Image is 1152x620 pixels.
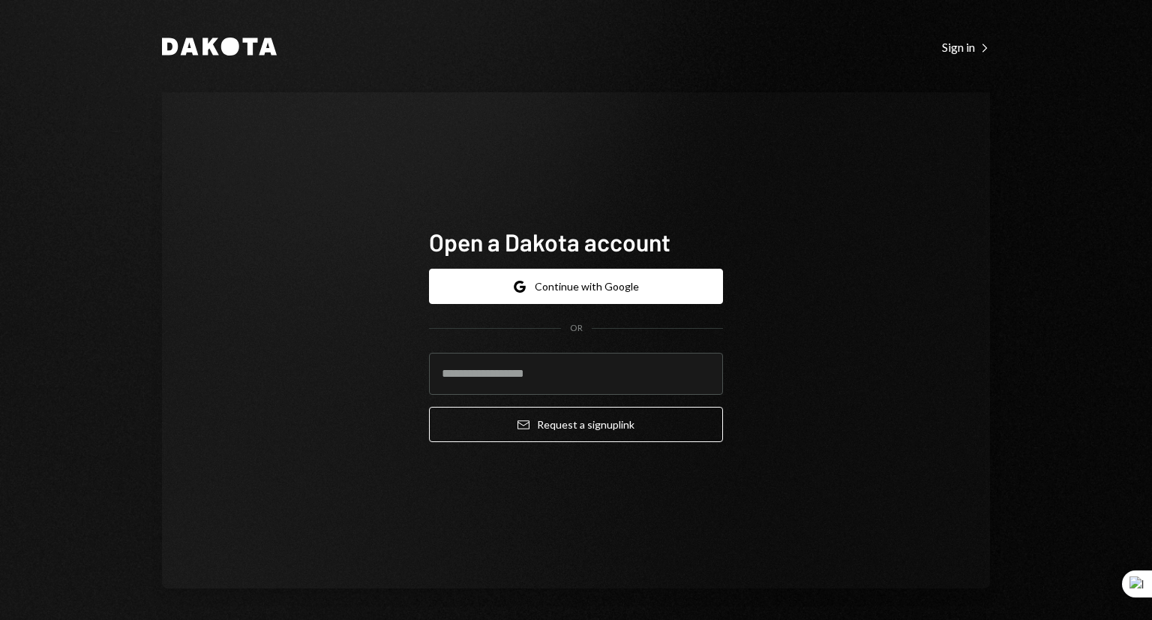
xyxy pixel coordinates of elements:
[429,407,723,442] button: Request a signuplink
[942,38,990,55] a: Sign in
[570,322,583,335] div: OR
[429,227,723,257] h1: Open a Dakota account
[942,40,990,55] div: Sign in
[429,269,723,304] button: Continue with Google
